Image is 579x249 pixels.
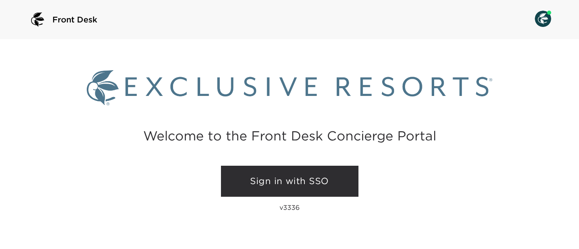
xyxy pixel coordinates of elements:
span: Front Desk [52,14,97,25]
p: v3336 [279,203,300,211]
img: Exclusive Resorts logo [87,70,492,105]
h2: Welcome to the Front Desk Concierge Portal [143,129,436,142]
img: User [535,11,551,27]
a: Sign in with SSO [221,166,358,197]
img: logo [28,10,47,29]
